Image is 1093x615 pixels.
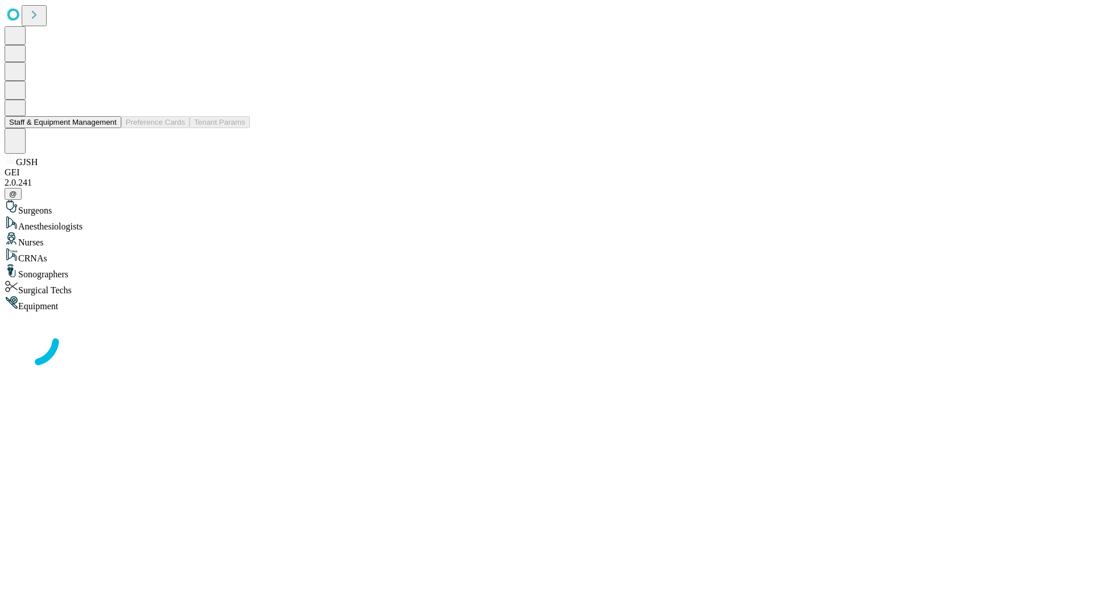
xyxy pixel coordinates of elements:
[9,190,17,198] span: @
[16,157,38,167] span: GJSH
[5,248,1088,264] div: CRNAs
[5,188,22,200] button: @
[5,178,1088,188] div: 2.0.241
[5,232,1088,248] div: Nurses
[5,264,1088,280] div: Sonographers
[5,296,1088,311] div: Equipment
[5,116,121,128] button: Staff & Equipment Management
[5,280,1088,296] div: Surgical Techs
[5,167,1088,178] div: GEI
[121,116,190,128] button: Preference Cards
[5,200,1088,216] div: Surgeons
[190,116,250,128] button: Tenant Params
[5,216,1088,232] div: Anesthesiologists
